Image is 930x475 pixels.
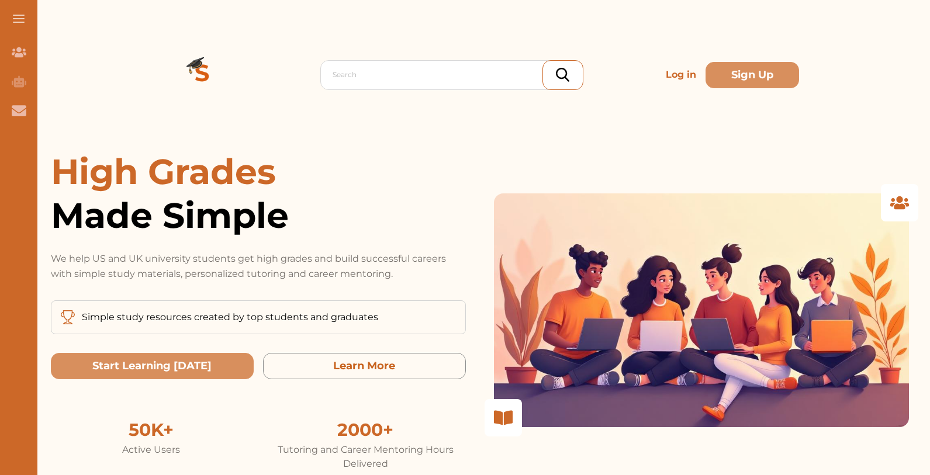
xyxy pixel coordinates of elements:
button: Learn More [263,353,466,379]
div: 50K+ [51,417,251,443]
img: search_icon [556,68,569,82]
iframe: HelpCrunch [649,422,918,463]
div: 2000+ [265,417,466,443]
div: Tutoring and Career Mentoring Hours Delivered [265,443,466,471]
p: We help US and UK university students get high grades and build successful careers with simple st... [51,251,466,282]
div: Active Users [51,443,251,457]
span: High Grades [51,150,276,193]
img: Logo [160,33,244,117]
button: Start Learning Today [51,353,254,379]
p: Log in [661,63,701,86]
span: Made Simple [51,193,466,237]
p: Simple study resources created by top students and graduates [82,310,378,324]
button: Sign Up [706,62,799,88]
